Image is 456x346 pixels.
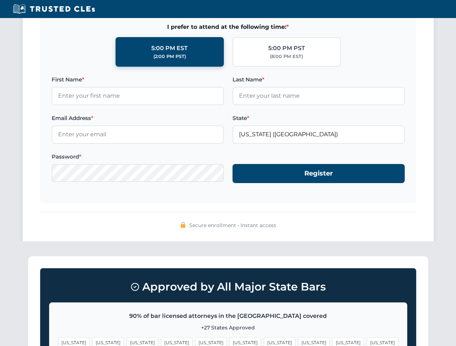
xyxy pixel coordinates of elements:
[52,152,224,161] label: Password
[11,4,97,14] img: Trusted CLEs
[52,125,224,143] input: Enter your email
[233,87,405,105] input: Enter your last name
[52,75,224,84] label: First Name
[233,75,405,84] label: Last Name
[180,222,186,228] img: 🔒
[270,53,303,60] div: (8:00 PM EST)
[233,164,405,183] button: Register
[58,324,398,332] p: +27 States Approved
[153,53,186,60] div: (2:00 PM PST)
[233,125,405,143] input: Florida (FL)
[233,114,405,123] label: State
[52,87,224,105] input: Enter your first name
[151,44,188,53] div: 5:00 PM EST
[268,44,305,53] div: 5:00 PM PST
[49,277,407,297] h3: Approved by All Major State Bars
[189,221,276,229] span: Secure enrollment • Instant access
[52,22,405,32] span: I prefer to attend at the following time:
[58,311,398,321] p: 90% of bar licensed attorneys in the [GEOGRAPHIC_DATA] covered
[52,114,224,123] label: Email Address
